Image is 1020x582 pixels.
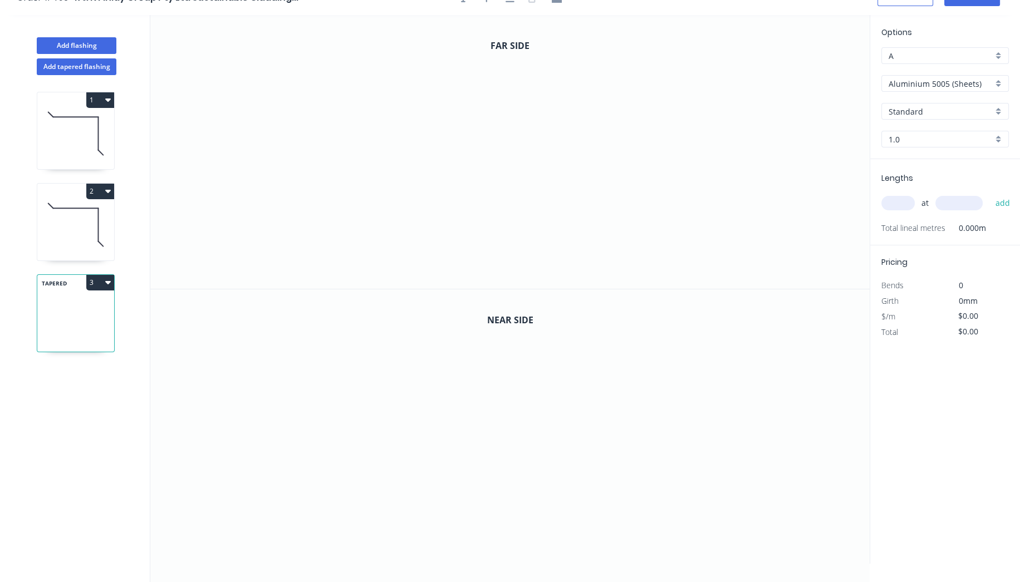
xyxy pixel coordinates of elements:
button: 3 [86,275,114,290]
button: Add tapered flashing [37,58,116,75]
button: 2 [86,184,114,199]
span: Lengths [881,172,913,184]
svg: 0 [150,289,870,564]
span: Pricing [881,257,908,268]
span: 0 [959,280,963,290]
button: Add flashing [37,37,116,54]
span: 0.000m [945,220,986,236]
span: 0mm [959,295,978,306]
span: Options [881,27,912,38]
span: Bends [881,280,904,290]
button: 1 [86,92,114,108]
span: Total lineal metres [881,220,945,236]
input: Colour [889,106,993,117]
span: Total [881,327,898,337]
button: add [989,194,1016,213]
span: at [921,195,929,211]
input: Thickness [889,134,993,145]
span: Girth [881,295,899,306]
span: $/m [881,311,895,322]
svg: 0 [150,15,870,289]
input: Price level [889,50,993,62]
input: Material [889,78,993,90]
